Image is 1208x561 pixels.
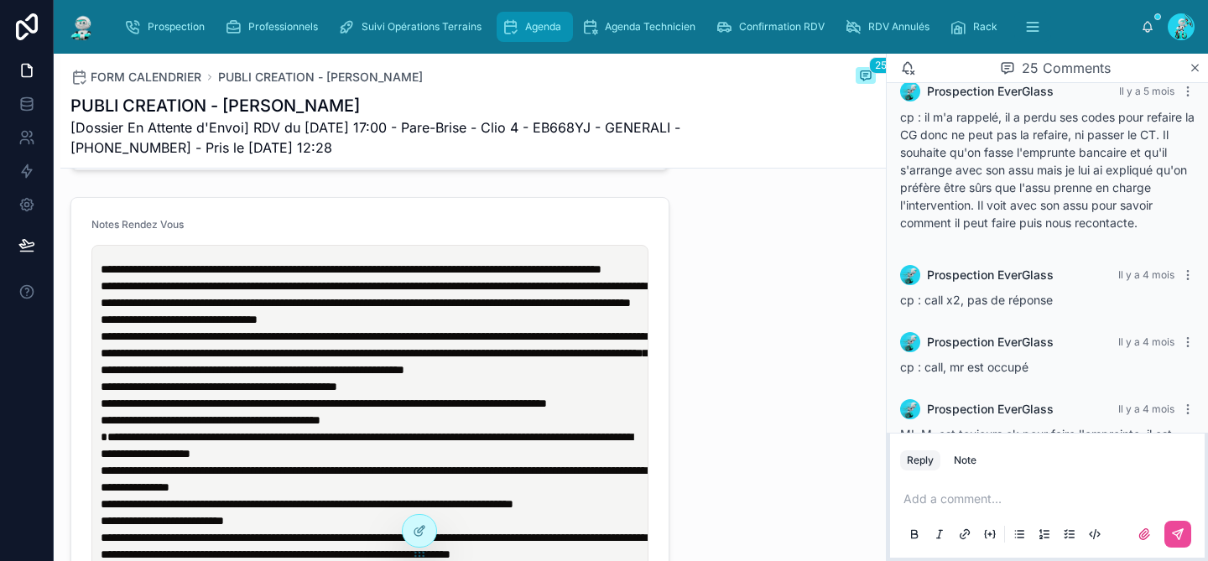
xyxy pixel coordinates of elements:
[927,401,1054,418] span: Prospection EverGlass
[70,69,201,86] a: FORM CALENDRIER
[927,267,1054,283] span: Prospection EverGlass
[900,360,1028,374] span: cp : call, mr est occupé
[333,12,493,42] a: Suivi Opérations Terrains
[900,427,1183,525] span: ML M. est toujours ok pour faire l'empreinte, il est absolument persuadé que son assurance va nou...
[70,94,750,117] h1: PUBLI CREATION - [PERSON_NAME]
[148,20,205,34] span: Prospection
[1119,85,1174,97] span: Il y a 5 mois
[927,83,1054,100] span: Prospection EverGlass
[954,454,976,467] div: Note
[856,67,876,87] button: 25
[111,8,1141,45] div: scrollable content
[70,117,750,158] span: [Dossier En Attente d'Envoi] RDV du [DATE] 17:00 - Pare-Brise - Clio 4 - EB668YJ - GENERALI - [PH...
[1118,403,1174,415] span: Il y a 4 mois
[1022,58,1111,78] span: 25 Comments
[900,450,940,470] button: Reply
[248,20,318,34] span: Professionnels
[525,20,561,34] span: Agenda
[67,13,97,40] img: App logo
[900,293,1053,307] span: cp : call x2, pas de réponse
[927,334,1054,351] span: Prospection EverGlass
[868,20,929,34] span: RDV Annulés
[711,12,836,42] a: Confirmation RDV
[91,69,201,86] span: FORM CALENDRIER
[218,69,423,86] a: PUBLI CREATION - [PERSON_NAME]
[945,12,1009,42] a: Rack
[119,12,216,42] a: Prospection
[947,450,983,470] button: Note
[576,12,707,42] a: Agenda Technicien
[739,20,825,34] span: Confirmation RDV
[1118,335,1174,348] span: Il y a 4 mois
[362,20,482,34] span: Suivi Opérations Terrains
[605,20,695,34] span: Agenda Technicien
[220,12,330,42] a: Professionnels
[900,108,1195,231] p: cp : il m'a rappelé, il a perdu ses codes pour refaire la CG donc ne peut pas la refaire, ni pass...
[91,218,184,231] span: Notes Rendez Vous
[497,12,573,42] a: Agenda
[840,12,941,42] a: RDV Annulés
[869,57,893,74] span: 25
[1118,268,1174,281] span: Il y a 4 mois
[973,20,997,34] span: Rack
